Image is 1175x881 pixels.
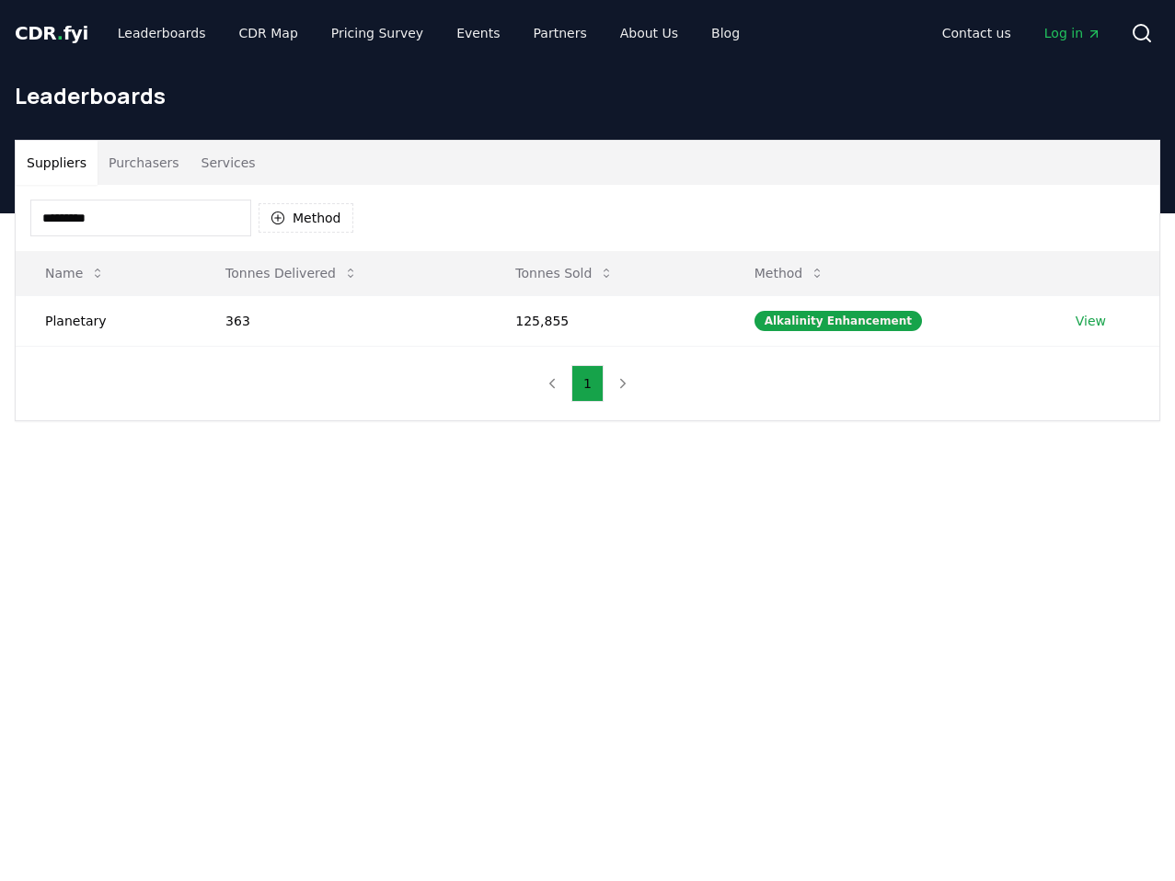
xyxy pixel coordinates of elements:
[98,141,190,185] button: Purchasers
[103,17,755,50] nav: Main
[605,17,693,50] a: About Us
[442,17,514,50] a: Events
[1076,312,1106,330] a: View
[1044,24,1101,42] span: Log in
[486,295,724,346] td: 125,855
[697,17,755,50] a: Blog
[317,17,438,50] a: Pricing Survey
[15,22,88,44] span: CDR fyi
[196,295,486,346] td: 363
[225,17,313,50] a: CDR Map
[15,20,88,46] a: CDR.fyi
[755,311,922,331] div: Alkalinity Enhancement
[740,255,840,292] button: Method
[927,17,1026,50] a: Contact us
[501,255,628,292] button: Tonnes Sold
[30,255,120,292] button: Name
[16,141,98,185] button: Suppliers
[15,81,1160,110] h1: Leaderboards
[519,17,602,50] a: Partners
[927,17,1116,50] nav: Main
[571,365,604,402] button: 1
[57,22,63,44] span: .
[259,203,353,233] button: Method
[190,141,267,185] button: Services
[1030,17,1116,50] a: Log in
[103,17,221,50] a: Leaderboards
[211,255,373,292] button: Tonnes Delivered
[16,295,196,346] td: Planetary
